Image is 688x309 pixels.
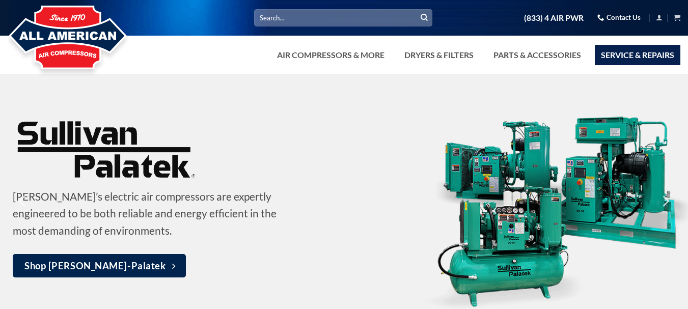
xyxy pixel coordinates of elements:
[524,9,584,27] a: (833) 4 AIR PWR
[13,114,198,188] img: Sullivan-Palatek
[656,11,663,24] a: Login
[271,45,391,65] a: Air Compressors & More
[487,45,587,65] a: Parts & Accessories
[24,259,166,273] span: Shop [PERSON_NAME]-Palatek
[13,254,186,277] a: Shop [PERSON_NAME]-Palatek
[398,45,480,65] a: Dryers & Filters
[595,45,680,65] a: Service & Repairs
[417,10,432,25] button: Submit
[14,176,32,227] button: Previous
[656,176,674,227] button: Next
[674,11,680,24] a: View cart
[597,10,641,25] a: Contact Us
[254,9,432,26] input: Search…
[13,188,282,239] p: [PERSON_NAME]’s electric air compressors are expertly engineered to be both reliable and energy e...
